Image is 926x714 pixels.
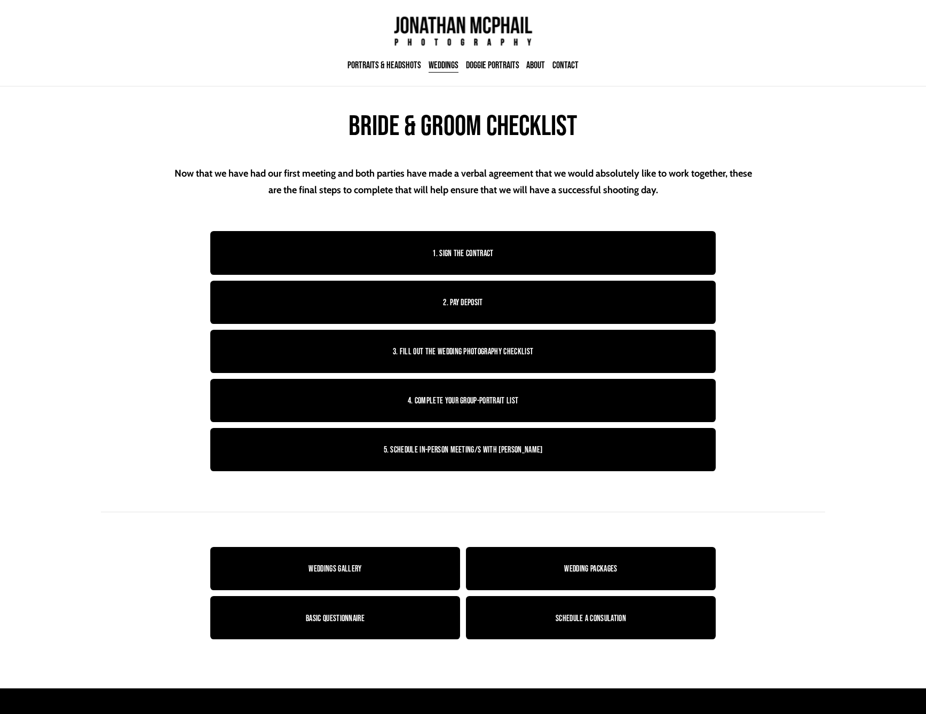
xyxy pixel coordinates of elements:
[347,57,421,74] span: Portraits & Headshots
[210,281,716,324] a: 2. Pay Deposit
[210,547,460,590] a: Weddings Gallery
[466,596,716,639] a: Schedule a Consulation
[370,12,557,49] img: Jonathan McPhail Photography
[210,596,460,639] a: Basic Questionnaire
[347,56,421,74] a: folder dropdown
[466,547,716,590] a: Wedding Packages
[210,231,716,274] a: 1. Sign the Contract
[526,57,545,74] span: About
[210,379,716,422] a: 4. Complete Your Group-Portrait List
[429,57,458,74] span: Weddings
[552,57,579,74] span: Contact
[175,168,754,196] strong: Now that we have had our first meeting and both parties have made a verbal agreement that we woul...
[466,56,519,74] a: folder dropdown
[429,56,458,74] a: folder dropdown
[526,56,545,74] a: folder dropdown
[552,56,579,74] a: folder dropdown
[210,330,716,373] a: 3. Fill Out the Wedding Photography Checklist
[466,57,519,74] span: Doggie Portraits
[318,108,608,142] h2: Bride & Groom Checklist
[210,428,716,471] a: 5. Schedule In-Person Meeting/s with [PERSON_NAME]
